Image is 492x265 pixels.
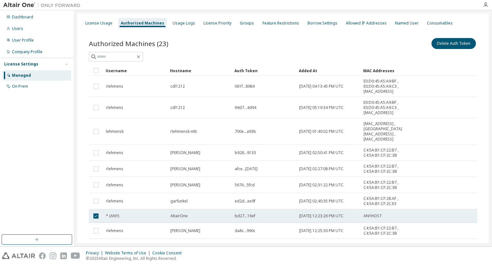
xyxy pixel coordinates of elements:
div: Added At [299,65,358,76]
span: rlehmens [106,166,123,172]
span: bd27...16ef [235,213,255,219]
span: C4:5A:B1:CF:28:AF , C4:5A:B1:CF:2C:E3 [364,196,406,206]
img: youtube.svg [71,252,80,259]
img: instagram.svg [50,252,56,259]
div: Users [12,26,23,31]
div: License Priority [203,21,232,26]
span: * (ANY) [106,213,119,219]
div: Dashboard [12,15,33,20]
span: da8c...990c [235,228,255,233]
img: Altair One [3,2,84,8]
span: [PERSON_NAME] [170,166,200,172]
span: [DATE] 12:23:26 PM UTC [299,213,344,219]
span: [DATE] 05:19:34 PM UTC [299,105,344,110]
div: Usage Logs [173,21,195,26]
span: cdl1212 [170,105,185,110]
div: Managed [12,73,31,78]
span: garfunkel [170,199,188,204]
span: rlehmens [106,199,123,204]
span: rlehmens [106,150,123,155]
span: rlehmens [106,228,123,233]
span: 061f...8984 [235,84,255,89]
div: Groups [240,21,254,26]
div: Privacy [86,250,105,256]
div: License Usage [85,21,112,26]
span: 5676...5fcd [235,182,255,188]
div: On Prem [12,84,28,89]
span: afce...[DATE] [235,166,258,172]
div: Borrow Settings [307,21,337,26]
img: linkedin.svg [60,252,67,259]
span: AltairOne [170,213,188,219]
span: 700e...a93b [235,129,256,134]
div: Hostname [170,65,229,76]
span: C4:5A:B1:CF:22:B7 , C4:5A:B1:CF:2C:3B [364,148,406,158]
span: [DATE] 01:40:02 PM UTC [299,129,344,134]
span: ANYHOST [364,213,382,219]
span: rlehmens [106,84,123,89]
p: © 2025 Altair Engineering, Inc. All Rights Reserved. [86,256,185,261]
span: E0:D0:45:A5:A9:BF , E0:D0:45:A5:A9:C3 , [MAC_ADDRESS] [364,79,406,94]
span: ed2d...ee9f [235,199,255,204]
span: [DATE] 12:25:30 PM UTC [299,228,344,233]
span: lehmensk [106,129,124,134]
span: C4:5A:B1:CF:22:B7 , C4:5A:B1:CF:2C:3B [364,226,406,236]
div: Authorized Machines [121,21,164,26]
div: Username [106,65,165,76]
span: [DATE] 02:31:22 PM UTC [299,182,344,188]
img: facebook.svg [39,252,46,259]
div: Company Profile [12,49,43,54]
span: [DATE] 02:27:08 PM UTC [299,166,344,172]
span: [DATE] 02:50:41 PM UTC [299,150,344,155]
div: Website Terms of Use [105,250,152,256]
span: rlehmensk-ntb [170,129,197,134]
span: cdl1212 [170,84,185,89]
span: Authorized Machines (23) [89,39,168,48]
div: User Profile [12,38,34,43]
div: Allowed IP Addresses [346,21,387,26]
span: C4:5A:B1:CF:22:B7 , C4:5A:B1:CF:2C:3B [364,164,406,174]
div: Consumables [427,21,453,26]
span: [DATE] 02:40:35 PM UTC [299,199,344,204]
span: [PERSON_NAME] [170,182,200,188]
span: E0:D0:45:A5:A9:BF , E0:D0:45:A5:A9:C3 , [MAC_ADDRESS] [364,100,406,115]
div: Auth Token [234,65,294,76]
span: 69d7...4d94 [235,105,256,110]
span: b928...9133 [235,150,256,155]
div: Feature Restrictions [262,21,299,26]
div: License Settings [4,62,38,67]
div: Named User [395,21,419,26]
span: C4:5A:B1:CF:22:B7 , C4:5A:B1:CF:2C:3B [364,180,406,190]
span: rlehmens [106,182,123,188]
span: [MAC_ADDRESS] , [GEOGRAPHIC_DATA][MAC_ADDRESS] , [MAC_ADDRESS] [364,121,406,142]
div: MAC Addresses [363,65,406,76]
button: Delete Auth Token [431,38,476,49]
span: [PERSON_NAME] [170,150,200,155]
span: [DATE] 04:13:45 PM UTC [299,84,344,89]
span: rlehmens [106,105,123,110]
img: altair_logo.svg [2,252,35,259]
span: [PERSON_NAME] [170,228,200,233]
div: Cookie Consent [152,250,185,256]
